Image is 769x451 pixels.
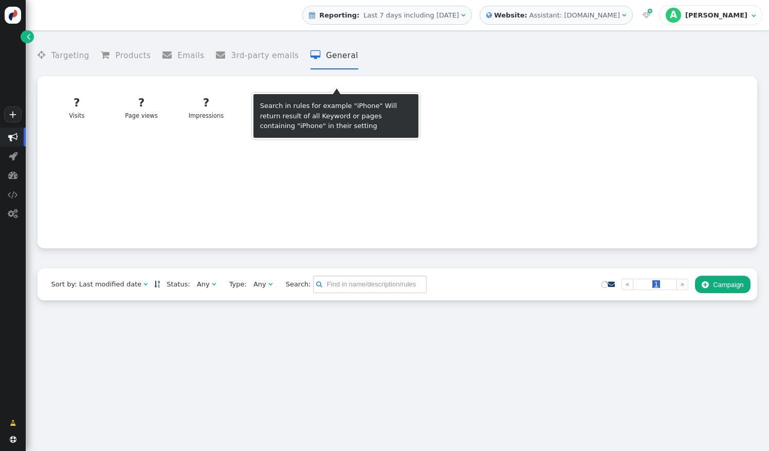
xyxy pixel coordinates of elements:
span:  [38,50,51,60]
a: ?Impressions [177,89,235,127]
li: Targeting [38,42,89,69]
a: ?Page views [112,89,171,127]
a: ?Conv. rate [242,89,300,127]
a:  [154,280,160,288]
span: Status: [160,279,190,290]
div: ? [182,95,230,112]
span:  [27,31,30,42]
span:  [212,281,216,287]
span:  [752,12,756,19]
a: » [676,279,688,290]
a: + [4,106,22,122]
a: « [621,279,633,290]
li: General [310,42,358,69]
b: Reporting: [317,11,361,19]
a:   [640,10,652,21]
span:  [268,281,272,287]
li: Emails [162,42,205,69]
span:  [8,190,18,200]
div: Page views [118,95,165,120]
span:  [622,12,626,19]
li: Products [101,42,151,69]
span:  [8,209,18,219]
span:  [162,50,177,60]
input: Find in name/description/rules [313,276,427,293]
span:  [143,281,148,287]
li: 3rd-party emails [216,42,299,69]
div: Impressions [182,95,230,120]
span:  [8,170,18,180]
div: [PERSON_NAME] [685,11,749,20]
span:  [461,12,465,19]
div: Conv. rate [247,95,295,120]
a:  [21,30,33,43]
a:  [3,414,23,432]
div: Any [253,279,266,290]
span: Last 7 days including [DATE] [363,11,459,19]
span:  [10,436,16,443]
span:  [216,50,231,60]
button: Campaign [695,276,750,293]
span:  [310,50,326,60]
span:  [309,12,315,19]
span:  [9,151,17,161]
span: Search: [279,280,311,288]
a: ?Visits [47,89,106,127]
div: Search in rules for example "iPhone" Will return result of all Keyword or pages containing "iPhon... [260,101,412,131]
img: logo-icon.svg [5,7,22,24]
a:  [608,280,615,288]
div: Any [197,279,210,290]
span: Sorted in descending order [154,281,160,287]
div: ? [53,95,101,112]
div: Visits [53,95,101,120]
span: Type: [223,279,247,290]
b: Website: [492,10,529,21]
div: ? [118,95,165,112]
span:  [702,281,708,288]
span:  [101,50,115,60]
div: ? [247,95,295,112]
span:  [8,132,18,142]
span:  [608,281,615,287]
span:  [648,7,652,15]
span: 1 [652,280,660,288]
span:  [316,279,322,290]
span:  [10,418,16,428]
span:  [643,12,650,19]
div: Sort by: Last modified date [51,279,141,290]
span:  [486,10,492,21]
div: Assistant: [DOMAIN_NAME] [529,10,620,21]
div: A [666,8,681,23]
